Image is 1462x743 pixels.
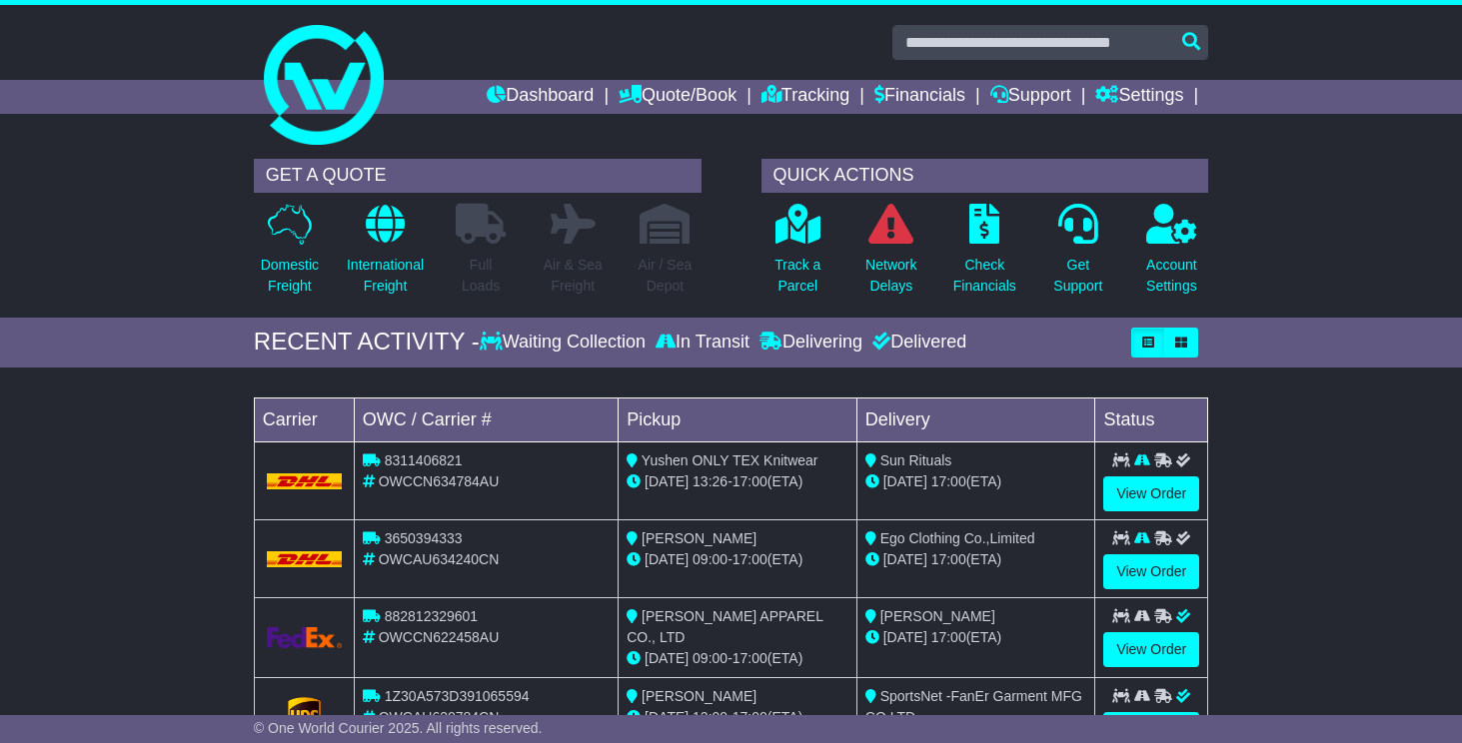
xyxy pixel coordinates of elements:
[288,697,322,737] img: GetCarrierServiceLogo
[379,629,500,645] span: OWCCN622458AU
[385,688,530,704] span: 1Z30A573D391065594
[639,255,693,297] p: Air / Sea Depot
[856,397,1095,441] td: Delivery
[385,530,463,546] span: 3650394333
[267,473,342,489] img: DHL.png
[619,80,736,114] a: Quote/Book
[931,629,966,645] span: 17:00
[773,203,821,308] a: Track aParcel
[619,397,857,441] td: Pickup
[627,471,848,492] div: - (ETA)
[254,397,354,441] td: Carrier
[865,255,916,297] p: Network Delays
[865,627,1087,648] div: (ETA)
[645,551,689,567] span: [DATE]
[346,203,425,308] a: InternationalFreight
[732,473,767,489] span: 17:00
[627,549,848,570] div: - (ETA)
[732,709,767,725] span: 17:00
[1053,255,1102,297] p: Get Support
[260,203,320,308] a: DomesticFreight
[865,688,1082,725] span: SportsNet -FanEr Garment MFG CO LTD
[880,608,995,624] span: [PERSON_NAME]
[254,159,702,193] div: GET A QUOTE
[865,549,1087,570] div: (ETA)
[883,473,927,489] span: [DATE]
[761,80,849,114] a: Tracking
[379,473,500,489] span: OWCCN634784AU
[544,255,603,297] p: Air & Sea Freight
[651,332,754,354] div: In Transit
[1146,255,1197,297] p: Account Settings
[627,608,822,645] span: [PERSON_NAME] APPAREL CO., LTD
[1052,203,1103,308] a: GetSupport
[864,203,917,308] a: NetworkDelays
[347,255,424,297] p: International Freight
[645,650,689,666] span: [DATE]
[1095,80,1183,114] a: Settings
[774,255,820,297] p: Track a Parcel
[1145,203,1198,308] a: AccountSettings
[645,709,689,725] span: [DATE]
[487,80,594,114] a: Dashboard
[1095,397,1208,441] td: Status
[867,332,966,354] div: Delivered
[693,473,728,489] span: 13:26
[931,473,966,489] span: 17:00
[254,720,543,736] span: © One World Courier 2025. All rights reserved.
[883,551,927,567] span: [DATE]
[1103,632,1199,667] a: View Order
[883,629,927,645] span: [DATE]
[1103,476,1199,511] a: View Order
[693,709,728,725] span: 12:00
[732,650,767,666] span: 17:00
[693,551,728,567] span: 09:00
[254,328,480,357] div: RECENT ACTIVITY -
[267,551,342,567] img: DHL.png
[931,551,966,567] span: 17:00
[267,627,342,648] img: GetCarrierServiceLogo
[642,452,818,468] span: Yushen ONLY TEX Knitwear
[990,80,1071,114] a: Support
[874,80,965,114] a: Financials
[642,530,756,546] span: [PERSON_NAME]
[645,473,689,489] span: [DATE]
[1103,554,1199,589] a: View Order
[385,452,463,468] span: 8311406821
[754,332,867,354] div: Delivering
[952,203,1017,308] a: CheckFinancials
[480,332,651,354] div: Waiting Collection
[865,471,1087,492] div: (ETA)
[456,255,506,297] p: Full Loads
[261,255,319,297] p: Domestic Freight
[953,255,1016,297] p: Check Financials
[732,551,767,567] span: 17:00
[642,688,756,704] span: [PERSON_NAME]
[627,707,848,728] div: - (ETA)
[880,452,952,468] span: Sun Rituals
[379,709,500,725] span: OWCAU620784CN
[627,648,848,669] div: - (ETA)
[761,159,1209,193] div: QUICK ACTIONS
[379,551,500,567] span: OWCAU634240CN
[693,650,728,666] span: 09:00
[354,397,618,441] td: OWC / Carrier #
[880,530,1035,546] span: Ego Clothing Co.,Limited
[385,608,478,624] span: 882812329601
